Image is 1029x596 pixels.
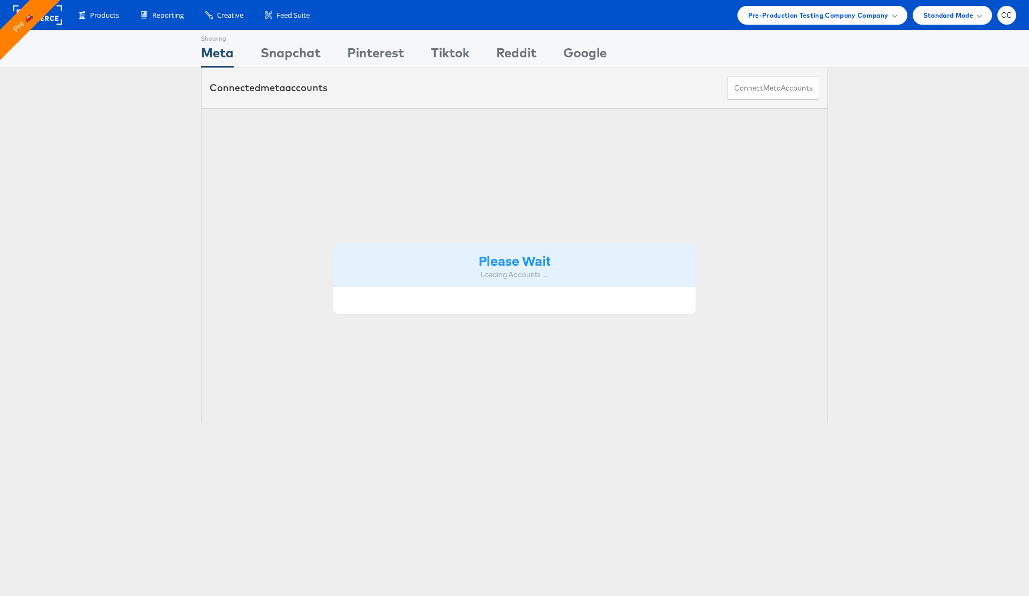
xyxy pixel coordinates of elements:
span: meta [260,81,285,94]
div: Connected accounts [210,81,327,95]
span: Creative [217,10,243,20]
span: Feed Suite [277,10,310,20]
div: Showing [201,31,234,43]
span: meta [763,83,781,93]
div: Reddit [496,43,536,68]
div: Loading Accounts .... [341,270,688,280]
div: Google [563,43,607,68]
div: Tiktok [431,43,469,68]
span: Standard Mode [923,10,973,21]
div: Pinterest [347,43,404,68]
span: Reporting [152,10,184,20]
strong: Please Wait [479,251,550,269]
span: Products [90,10,119,20]
button: ConnectmetaAccounts [727,76,819,100]
div: Snapchat [260,43,320,68]
span: CC [1001,12,1012,19]
span: Pre-Production Testing Company Company [748,10,889,21]
div: Meta [201,43,234,68]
